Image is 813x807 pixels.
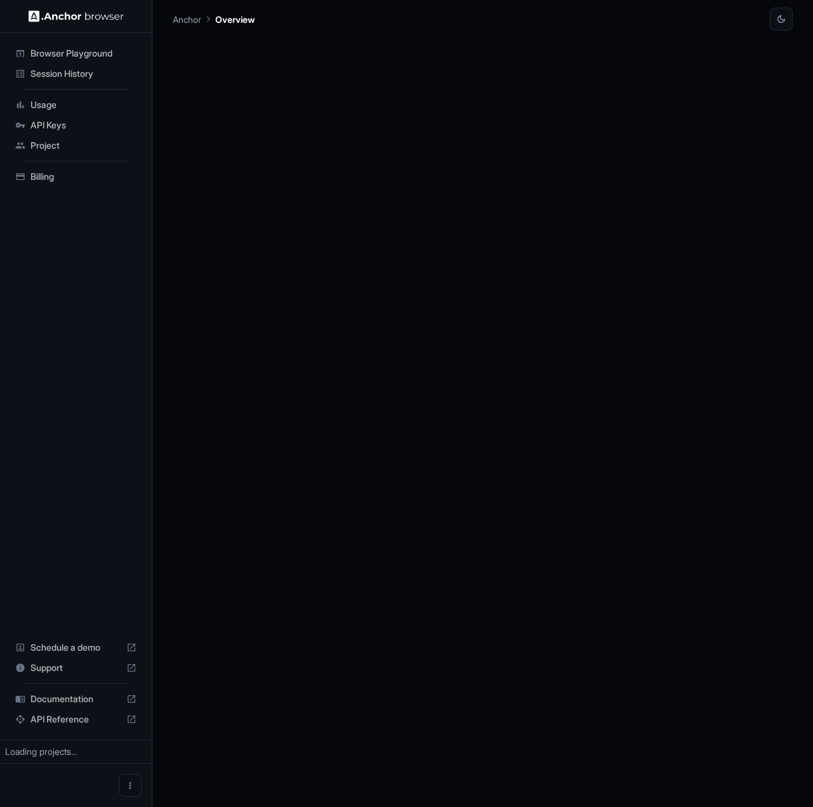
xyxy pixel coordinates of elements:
[10,115,142,135] div: API Keys
[173,13,201,26] p: Anchor
[30,47,137,60] span: Browser Playground
[215,13,255,26] p: Overview
[30,661,121,674] span: Support
[5,745,147,758] div: Loading projects...
[119,774,142,797] button: Open menu
[10,658,142,678] div: Support
[30,693,121,705] span: Documentation
[10,43,142,64] div: Browser Playground
[29,10,124,22] img: Anchor Logo
[30,119,137,132] span: API Keys
[30,98,137,111] span: Usage
[173,12,255,26] nav: breadcrumb
[10,95,142,115] div: Usage
[30,713,121,726] span: API Reference
[10,166,142,187] div: Billing
[30,67,137,80] span: Session History
[10,709,142,729] div: API Reference
[10,689,142,709] div: Documentation
[10,64,142,84] div: Session History
[30,170,137,183] span: Billing
[10,637,142,658] div: Schedule a demo
[10,135,142,156] div: Project
[30,139,137,152] span: Project
[30,641,121,654] span: Schedule a demo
